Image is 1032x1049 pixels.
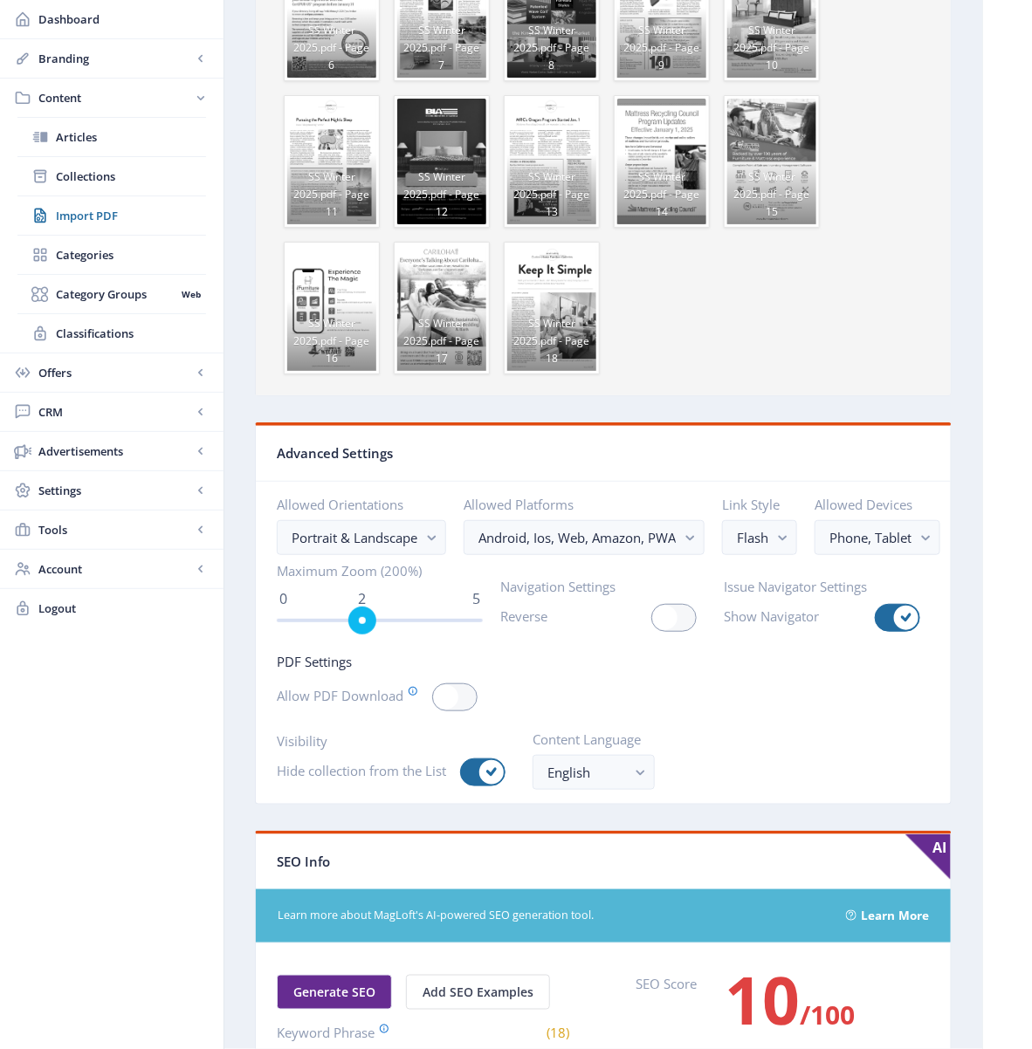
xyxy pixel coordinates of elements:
[277,732,515,750] span: Visibility
[56,168,206,185] span: Collections
[617,8,706,78] span: SS Winter 2025.pdf - Page 9
[17,236,206,274] a: Categories
[56,207,206,224] span: Import PDF
[38,364,192,381] span: Offers
[533,730,641,748] label: Content Language
[861,902,929,929] a: Learn More
[397,301,486,371] span: SS Winter 2025.pdf - Page 17
[17,157,206,195] a: Collections
[277,440,930,467] div: Advanced Settings
[815,496,926,513] label: Allowed Devices
[287,154,376,224] span: SS Winter 2025.pdf - Page 11
[38,600,210,617] span: Logout
[38,442,192,460] span: Advertisements
[464,496,691,513] label: Allowed Platforms
[406,975,550,1010] button: Add SEO Examples
[829,527,912,548] nb-select-label: Phone, Tablet
[724,578,930,595] span: Issue Navigator Settings
[38,521,192,538] span: Tools
[277,853,330,870] span: SEO Info
[464,520,705,555] button: Android, Ios, Web, Amazon, PWA
[355,589,368,608] span: 2
[277,619,483,622] ngx-slider: ngx-slider
[56,285,175,303] span: Category Groups
[17,314,206,353] a: Classifications
[277,758,446,783] label: Hide collection from the List
[175,285,206,303] nb-badge: Web
[724,604,819,628] label: Show Navigator
[277,683,418,708] label: Allow PDF Download
[277,653,487,670] span: PDF Settings
[38,10,210,28] span: Dashboard
[293,985,375,999] span: Generate SEO
[507,154,596,224] span: SS Winter 2025.pdf - Page 13
[500,578,706,595] span: Navigation Settings
[56,246,206,264] span: Categories
[277,562,483,579] span: Maximum Zoom (200%)
[287,8,376,78] span: SS Winter 2025.pdf - Page 6
[547,762,626,783] div: English
[500,604,547,628] label: Reverse
[397,8,486,78] span: SS Winter 2025.pdf - Page 7
[38,482,192,499] span: Settings
[737,527,768,548] div: Flash
[287,301,376,371] span: SS Winter 2025.pdf - Page 16
[533,755,655,790] button: English
[17,196,206,235] a: Import PDF
[507,8,596,78] span: SS Winter 2025.pdf - Page 8
[905,834,951,880] span: AI
[17,275,206,313] a: Category GroupsWeb
[277,520,446,555] button: Portrait & Landscape
[507,301,596,371] span: SS Winter 2025.pdf - Page 18
[722,496,783,513] label: Link Style
[725,982,855,1032] h3: /100
[38,89,192,106] span: Content
[725,955,800,1044] span: 10
[38,50,192,67] span: Branding
[56,128,206,146] span: Articles
[278,908,825,924] span: Learn more about MagLoft's AI-powered SEO generation tool.
[727,8,816,78] span: SS Winter 2025.pdf - Page 10
[470,589,483,608] span: 5
[397,154,486,224] span: SS Winter 2025.pdf - Page 12
[277,589,290,608] span: 0
[277,496,432,513] label: Allowed Orientations
[727,154,816,224] span: SS Winter 2025.pdf - Page 15
[348,607,376,634] span: ngx-slider
[38,560,192,578] span: Account
[56,325,206,342] span: Classifications
[17,118,206,156] a: Articles
[38,403,192,421] span: CRM
[478,527,676,548] nb-select-label: Android, Ios, Web, Amazon, PWA
[617,154,706,224] span: SS Winter 2025.pdf - Page 14
[815,520,940,555] button: Phone, Tablet
[277,975,392,1010] button: Generate SEO
[292,527,417,548] div: Portrait & Landscape
[722,520,797,555] button: Flash
[423,985,533,999] span: Add SEO Examples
